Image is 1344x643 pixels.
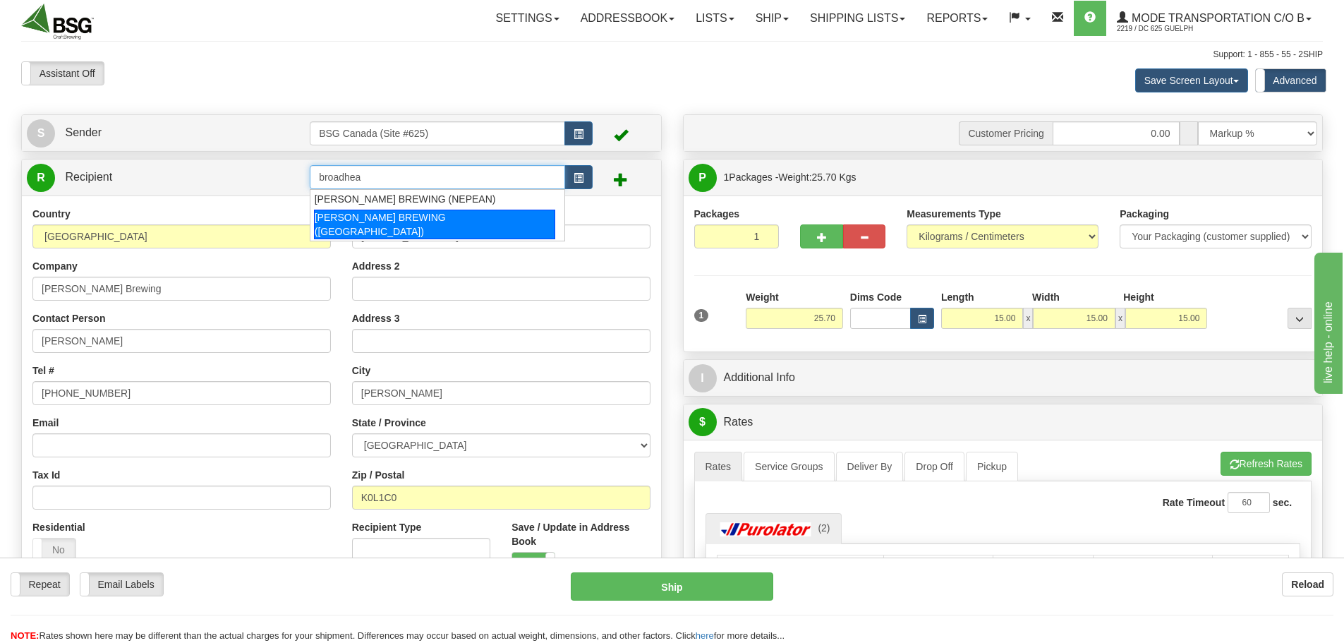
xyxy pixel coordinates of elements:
[778,172,856,183] span: Weight:
[884,555,993,582] th: List $
[352,468,405,482] label: Zip / Postal
[1273,495,1292,510] label: sec.
[1291,579,1324,590] b: Reload
[1221,452,1312,476] button: Refresh Rates
[27,163,279,192] a: R Recipient
[352,520,422,534] label: Recipient Type
[21,49,1323,61] div: Support: 1 - 855 - 55 - 2SHIP
[694,207,740,221] label: Packages
[11,630,39,641] span: NOTE:
[1288,308,1312,329] div: ...
[65,126,102,138] span: Sender
[799,1,916,36] a: Shipping lists
[745,1,799,36] a: Ship
[315,192,555,206] div: [PERSON_NAME] BREWING (NEPEAN)
[1128,12,1304,24] span: Mode Transportation c/o B
[689,408,1318,437] a: $Rates
[570,1,686,36] a: Addressbook
[32,259,78,273] label: Company
[352,363,370,378] label: City
[966,452,1018,481] a: Pickup
[818,522,830,534] span: (2)
[310,165,565,189] input: Recipient Id
[352,259,400,273] label: Address 2
[1106,1,1322,36] a: Mode Transportation c/o B 2219 / DC 625 Guelph
[904,452,964,481] a: Drop Off
[310,121,565,145] input: Sender Id
[32,207,71,221] label: Country
[812,172,837,183] span: 25.70
[352,416,426,430] label: State / Province
[1032,290,1060,304] label: Width
[694,309,709,322] span: 1
[689,164,717,192] span: P
[32,311,105,325] label: Contact Person
[1115,308,1125,329] span: x
[571,572,773,601] button: Ship
[1135,68,1248,92] button: Save Screen Layout
[850,290,902,304] label: Dims Code
[959,121,1052,145] span: Customer Pricing
[65,171,112,183] span: Recipient
[689,163,1318,192] a: P 1Packages -Weight:25.70 Kgs
[916,1,998,36] a: Reports
[694,452,743,481] a: Rates
[685,1,744,36] a: Lists
[724,163,856,191] span: Packages -
[724,172,729,183] span: 1
[941,290,974,304] label: Length
[11,573,69,596] label: Repeat
[32,520,85,534] label: Residential
[1282,572,1333,596] button: Reload
[746,290,778,304] label: Weight
[689,408,717,436] span: $
[32,363,54,378] label: Tel #
[1023,308,1033,329] span: x
[27,119,310,148] a: S Sender
[1163,495,1225,510] label: Rate Timeout
[32,416,59,430] label: Email
[512,553,555,575] label: Yes
[314,210,556,239] div: [PERSON_NAME] BREWING ([GEOGRAPHIC_DATA])
[1120,207,1169,221] label: Packaging
[689,363,1318,392] a: IAdditional Info
[21,4,94,40] img: logo2219.jpg
[689,364,717,392] span: I
[32,468,60,482] label: Tax Id
[1123,290,1154,304] label: Height
[1256,69,1326,92] label: Advanced
[717,555,884,582] th: Service
[80,573,163,596] label: Email Labels
[840,172,856,183] span: Kgs
[1117,22,1223,36] span: 2219 / DC 625 Guelph
[907,207,1001,221] label: Measurements Type
[511,520,650,548] label: Save / Update in Address Book
[27,164,55,192] span: R
[1093,555,1212,582] th: Delivery
[27,119,55,148] span: S
[993,555,1093,582] th: Your $
[33,539,75,561] label: No
[485,1,570,36] a: Settings
[11,8,131,25] div: live help - online
[696,630,714,641] a: here
[22,62,104,85] label: Assistant Off
[717,522,816,536] img: Purolator
[744,452,834,481] a: Service Groups
[352,311,400,325] label: Address 3
[1312,249,1343,393] iframe: chat widget
[836,452,904,481] a: Deliver By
